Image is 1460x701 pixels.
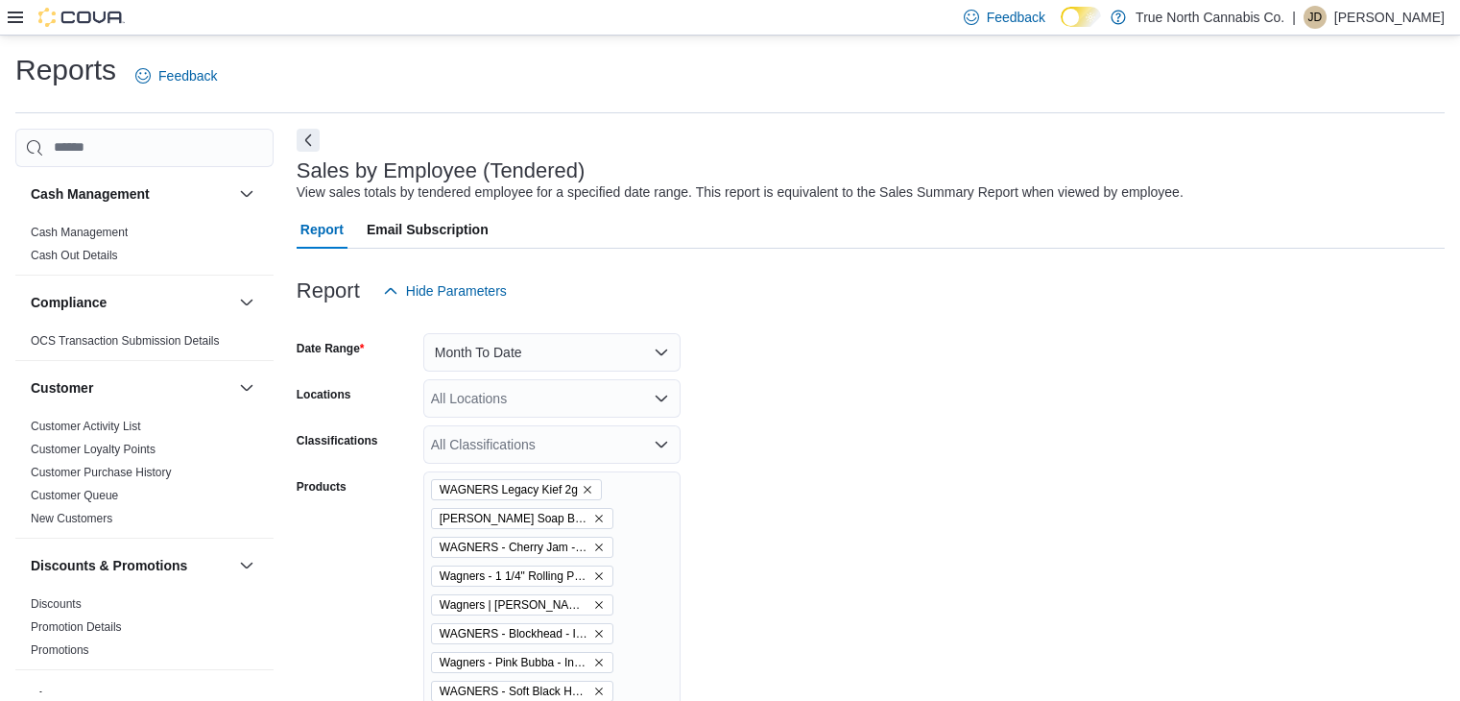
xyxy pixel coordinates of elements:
[300,210,344,249] span: Report
[128,57,225,95] a: Feedback
[297,479,347,495] label: Products
[31,465,172,480] span: Customer Purchase History
[15,415,274,538] div: Customer
[15,51,116,89] h1: Reports
[297,279,360,302] h3: Report
[15,329,274,360] div: Compliance
[15,592,274,669] div: Discounts & Promotions
[31,488,118,503] span: Customer Queue
[423,333,681,372] button: Month To Date
[440,480,578,499] span: WAGNERS Legacy Kief 2g
[1334,6,1445,29] p: [PERSON_NAME]
[31,512,112,525] a: New Customers
[431,652,613,673] span: Wagners - Pink Bubba - Indica - 14g
[31,489,118,502] a: Customer Queue
[31,596,82,612] span: Discounts
[31,442,156,457] span: Customer Loyalty Points
[297,341,365,356] label: Date Range
[31,556,187,575] h3: Discounts & Promotions
[440,624,589,643] span: WAGNERS - Blockhead - Indica - 3.5g
[440,682,589,701] span: WAGNERS - Soft Black Hash - 2g
[440,567,589,586] span: Wagners - 1 1/4" Rolling Papers
[593,628,605,640] button: Remove WAGNERS - Blockhead - Indica - 3.5g from selection in this group
[1292,6,1296,29] p: |
[31,248,118,263] span: Cash Out Details
[31,420,141,433] a: Customer Activity List
[431,508,613,529] span: WAGNERS Soap Bar Hash 4g
[31,333,220,349] span: OCS Transaction Submission Details
[31,378,93,398] h3: Customer
[654,391,669,406] button: Open list of options
[431,623,613,644] span: WAGNERS - Blockhead - Indica - 3.5g
[235,376,258,399] button: Customer
[31,378,231,398] button: Customer
[431,537,613,558] span: WAGNERS - Cherry Jam - Hybrid - 14g
[593,657,605,668] button: Remove Wagners - Pink Bubba - Indica - 14g from selection in this group
[31,225,128,240] span: Cash Management
[31,619,122,635] span: Promotion Details
[31,511,112,526] span: New Customers
[31,643,89,657] a: Promotions
[31,293,107,312] h3: Compliance
[38,8,125,27] img: Cova
[1061,7,1101,27] input: Dark Mode
[31,293,231,312] button: Compliance
[31,184,150,204] h3: Cash Management
[297,129,320,152] button: Next
[654,437,669,452] button: Open list of options
[440,538,589,557] span: WAGNERS - Cherry Jam - Hybrid - 14g
[593,513,605,524] button: Remove WAGNERS Soap Bar Hash 4g from selection in this group
[440,653,589,672] span: Wagners - Pink Bubba - Indica - 14g
[31,226,128,239] a: Cash Management
[593,686,605,697] button: Remove WAGNERS - Soft Black Hash - 2g from selection in this group
[31,642,89,658] span: Promotions
[297,387,351,402] label: Locations
[1308,6,1323,29] span: JD
[440,509,589,528] span: [PERSON_NAME] Soap Bar Hash 4g
[297,182,1184,203] div: View sales totals by tendered employee for a specified date range. This report is equivalent to t...
[406,281,507,301] span: Hide Parameters
[297,433,378,448] label: Classifications
[235,291,258,314] button: Compliance
[367,210,489,249] span: Email Subscription
[593,542,605,553] button: Remove WAGNERS - Cherry Jam - Hybrid - 14g from selection in this group
[31,249,118,262] a: Cash Out Details
[15,221,274,275] div: Cash Management
[1061,27,1062,28] span: Dark Mode
[158,66,217,85] span: Feedback
[987,8,1045,27] span: Feedback
[1136,6,1284,29] p: True North Cannabis Co.
[297,159,586,182] h3: Sales by Employee (Tendered)
[31,597,82,611] a: Discounts
[440,595,589,615] span: Wagners | [PERSON_NAME] | Indica - 14g
[31,466,172,479] a: Customer Purchase History
[31,620,122,634] a: Promotion Details
[1304,6,1327,29] div: Jessica Devereux
[593,599,605,611] button: Remove Wagners | Dark Helmet | Indica - 14g from selection in this group
[431,566,613,587] span: Wagners - 1 1/4" Rolling Papers
[31,443,156,456] a: Customer Loyalty Points
[375,272,515,310] button: Hide Parameters
[431,594,613,616] span: Wagners | Dark Helmet | Indica - 14g
[235,554,258,577] button: Discounts & Promotions
[235,182,258,205] button: Cash Management
[31,334,220,348] a: OCS Transaction Submission Details
[31,556,231,575] button: Discounts & Promotions
[593,570,605,582] button: Remove Wagners - 1 1/4" Rolling Papers from selection in this group
[582,484,593,496] button: Remove WAGNERS Legacy Kief 2g from selection in this group
[31,184,231,204] button: Cash Management
[431,479,602,500] span: WAGNERS Legacy Kief 2g
[31,419,141,434] span: Customer Activity List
